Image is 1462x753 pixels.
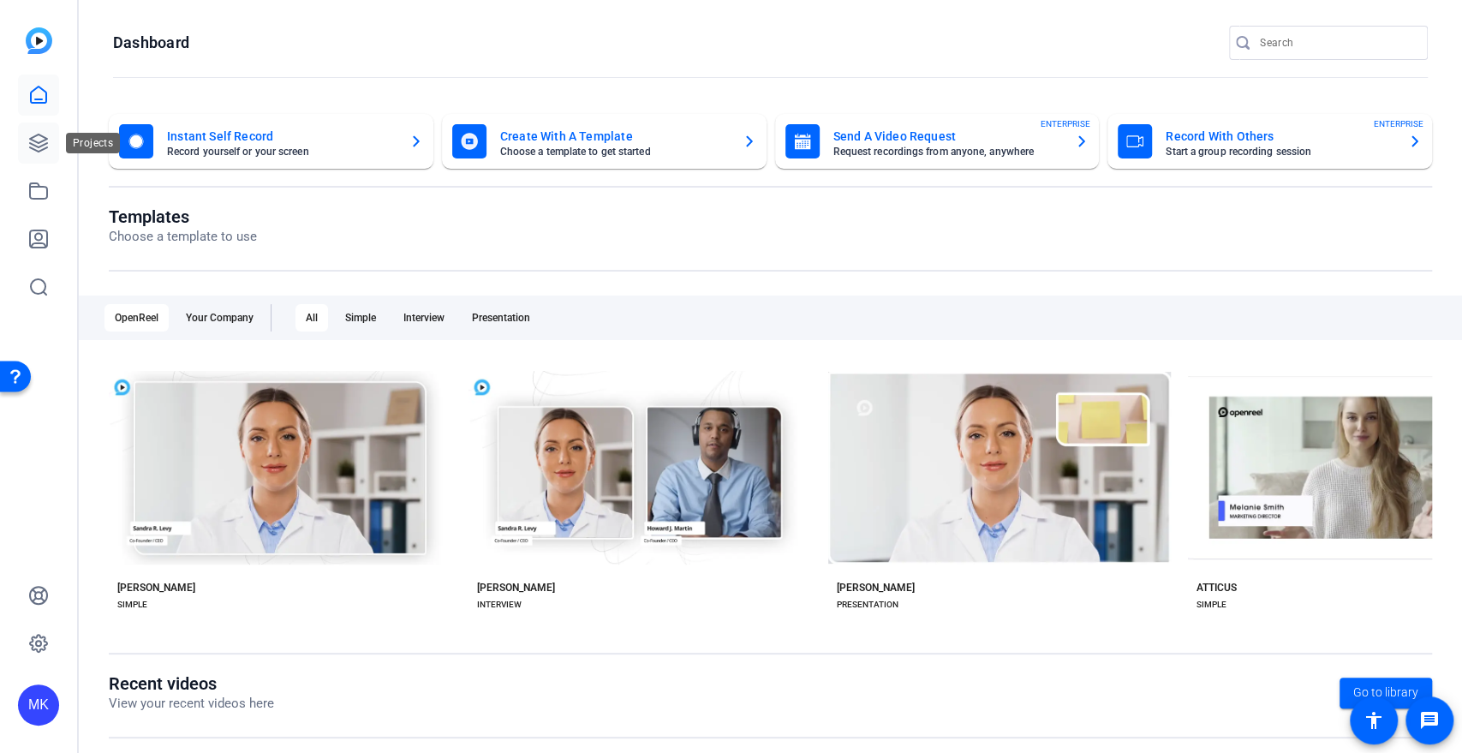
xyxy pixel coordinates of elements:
[117,581,195,595] div: [PERSON_NAME]
[775,114,1100,169] button: Send A Video RequestRequest recordings from anyone, anywhereENTERPRISE
[117,598,147,612] div: SIMPLE
[1107,114,1432,169] button: Record With OthersStart a group recording sessionENTERPRISE
[1041,117,1090,130] span: ENTERPRISE
[1364,710,1384,731] mat-icon: accessibility
[1353,684,1418,702] span: Go to library
[1260,33,1414,53] input: Search
[167,126,396,146] mat-card-title: Instant Self Record
[109,694,274,714] p: View your recent videos here
[1374,117,1423,130] span: ENTERPRISE
[113,33,189,53] h1: Dashboard
[837,581,915,595] div: [PERSON_NAME]
[1419,710,1440,731] mat-icon: message
[833,146,1062,157] mat-card-subtitle: Request recordings from anyone, anywhere
[295,304,328,332] div: All
[1196,598,1226,612] div: SIMPLE
[477,598,522,612] div: INTERVIEW
[500,126,729,146] mat-card-title: Create With A Template
[104,304,169,332] div: OpenReel
[109,673,274,694] h1: Recent videos
[109,114,433,169] button: Instant Self RecordRecord yourself or your screen
[837,598,898,612] div: PRESENTATION
[1166,146,1394,157] mat-card-subtitle: Start a group recording session
[1340,678,1432,708] a: Go to library
[500,146,729,157] mat-card-subtitle: Choose a template to get started
[833,126,1062,146] mat-card-title: Send A Video Request
[393,304,455,332] div: Interview
[477,581,555,595] div: [PERSON_NAME]
[1166,126,1394,146] mat-card-title: Record With Others
[335,304,386,332] div: Simple
[109,206,257,227] h1: Templates
[167,146,396,157] mat-card-subtitle: Record yourself or your screen
[109,227,257,247] p: Choose a template to use
[462,304,540,332] div: Presentation
[18,684,59,726] div: MK
[26,27,52,54] img: blue-gradient.svg
[442,114,767,169] button: Create With A TemplateChoose a template to get started
[66,133,120,153] div: Projects
[1196,581,1237,595] div: ATTICUS
[176,304,264,332] div: Your Company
